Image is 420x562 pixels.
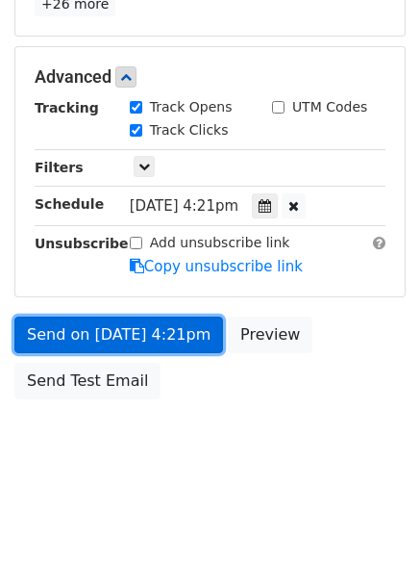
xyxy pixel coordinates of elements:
[228,317,312,353] a: Preview
[14,363,161,399] a: Send Test Email
[150,233,290,253] label: Add unsubscribe link
[130,258,303,275] a: Copy unsubscribe link
[292,97,367,117] label: UTM Codes
[324,470,420,562] iframe: Chat Widget
[150,120,229,140] label: Track Clicks
[35,236,129,251] strong: Unsubscribe
[35,100,99,115] strong: Tracking
[35,160,84,175] strong: Filters
[35,196,104,212] strong: Schedule
[14,317,223,353] a: Send on [DATE] 4:21pm
[150,97,233,117] label: Track Opens
[35,66,385,88] h5: Advanced
[130,197,238,215] span: [DATE] 4:21pm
